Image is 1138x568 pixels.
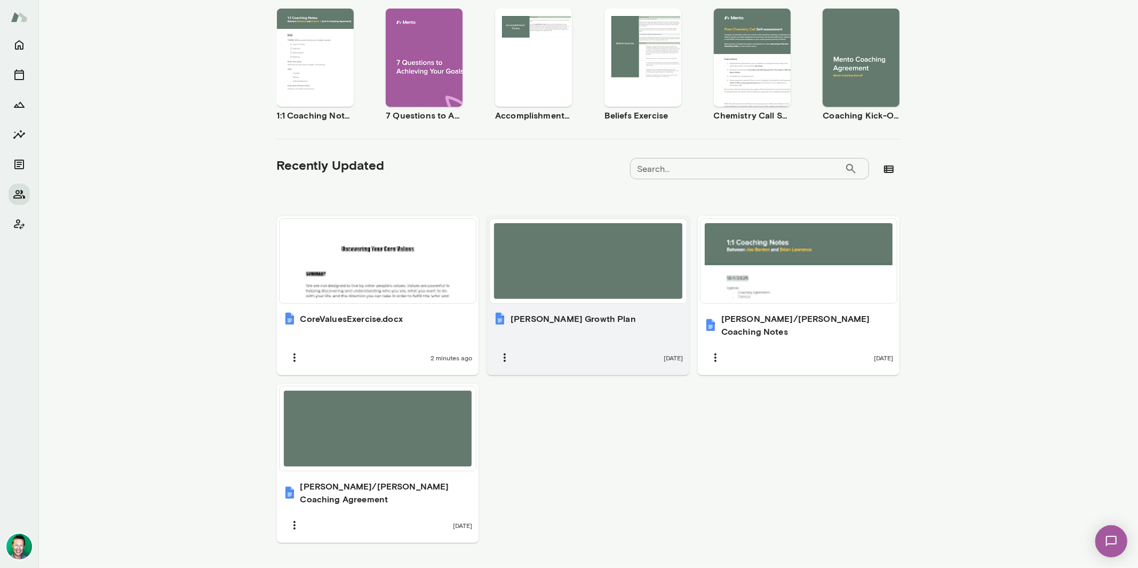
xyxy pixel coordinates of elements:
h6: [PERSON_NAME]/[PERSON_NAME] Coaching Notes [721,312,894,338]
button: Insights [9,124,30,145]
h6: Accomplishment Tracker [495,109,572,122]
span: 2 minutes ago [431,353,472,362]
button: Client app [9,214,30,235]
button: Home [9,34,30,56]
h6: 7 Questions to Achieving Your Goals [386,109,463,122]
button: Documents [9,154,30,175]
img: CoreValuesExercise.docx [283,312,296,325]
h6: Coaching Kick-Off | Coaching Agreement [823,109,900,122]
button: Sessions [9,64,30,85]
h6: Chemistry Call Self-Assessment [Coaches only] [714,109,791,122]
h6: Beliefs Exercise [604,109,681,122]
img: Joe/Brian Coaching Agreement [283,486,296,499]
button: Members [9,184,30,205]
span: [DATE] [453,521,472,530]
h6: 1:1 Coaching Notes [277,109,354,122]
img: Joe/Brian Coaching Notes [704,319,717,332]
h6: CoreValuesExercise.docx [300,312,403,325]
h6: [PERSON_NAME]/[PERSON_NAME] Coaching Agreement [300,480,473,506]
span: [DATE] [874,353,893,362]
h6: [PERSON_NAME] Growth Plan [511,312,636,325]
img: Brian Lawrence [6,534,32,559]
h5: Recently Updated [277,156,385,173]
img: Joe Growth Plan [494,312,506,325]
img: Mento [11,7,28,27]
span: [DATE] [664,353,683,362]
button: Growth Plan [9,94,30,115]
